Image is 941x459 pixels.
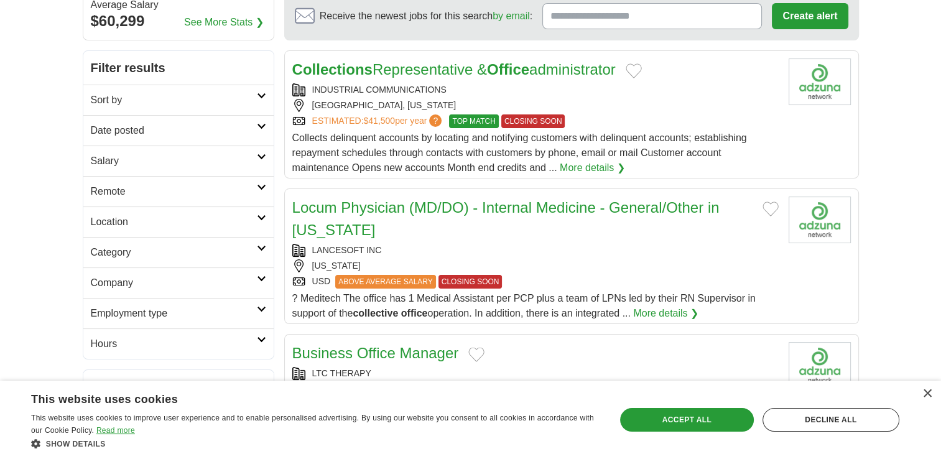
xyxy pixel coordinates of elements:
h2: Date posted [91,123,257,138]
a: Date posted [83,115,274,146]
img: Company logo [789,342,851,389]
div: LANCESOFT INC [292,244,779,257]
h2: Salary [91,154,257,169]
a: Sort by [83,85,274,115]
div: This website uses cookies [31,388,567,407]
div: Decline all [763,408,899,432]
h2: Category [91,245,257,260]
span: ? Meditech The office has 1 Medical Assistant per PCP plus a team of LPNs led by their RN Supervi... [292,293,756,318]
span: This website uses cookies to improve user experience and to enable personalised advertising. By u... [31,414,594,435]
span: Show details [46,440,106,448]
a: Read more, opens a new window [96,426,135,435]
button: Add to favorite jobs [468,347,484,362]
button: Add to favorite jobs [626,63,642,78]
div: Show details [31,437,598,450]
span: TOP MATCH [449,114,498,128]
a: Category [83,237,274,267]
strong: Office [487,61,529,78]
span: ? [429,114,442,127]
h2: Location [91,215,257,229]
img: Company logo [789,197,851,243]
a: Salary [83,146,274,176]
span: CLOSING SOON [438,275,503,289]
strong: Collections [292,61,373,78]
a: Locum Physician (MD/DO) - Internal Medicine - General/Other in [US_STATE] [292,199,720,238]
h2: Related searches [91,378,266,396]
a: Location [83,206,274,237]
div: USD [292,275,779,289]
h2: Sort by [91,93,257,108]
strong: office [401,308,428,318]
a: More details ❯ [633,306,698,321]
div: [GEOGRAPHIC_DATA], [US_STATE] [292,99,779,112]
a: Hours [83,328,274,359]
a: by email [493,11,530,21]
strong: collective [353,308,398,318]
h2: Remote [91,184,257,199]
span: Collects delinquent accounts by locating and notifying customers with delinquent accounts; establ... [292,132,747,173]
div: LTC THERAPY [292,367,779,380]
span: ABOVE AVERAGE SALARY [335,275,436,289]
h2: Company [91,276,257,290]
button: Create alert [772,3,848,29]
a: Business Office Manager [292,345,459,361]
a: CollectionsRepresentative &Officeadministrator [292,61,616,78]
h2: Employment type [91,306,257,321]
div: Close [922,389,932,399]
span: Receive the newest jobs for this search : [320,9,532,24]
div: INDUSTRIAL COMMUNICATIONS [292,83,779,96]
button: Add to favorite jobs [763,202,779,216]
a: See More Stats ❯ [184,15,264,30]
div: $60,299 [91,10,266,32]
div: Accept all [620,408,754,432]
a: More details ❯ [560,160,625,175]
a: ESTIMATED:$41,500per year? [312,114,445,128]
div: [US_STATE] [292,259,779,272]
a: Remote [83,176,274,206]
a: Employment type [83,298,274,328]
h2: Filter results [83,51,274,85]
span: $41,500 [363,116,395,126]
a: Company [83,267,274,298]
img: Company logo [789,58,851,105]
span: CLOSING SOON [501,114,565,128]
h2: Hours [91,336,257,351]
